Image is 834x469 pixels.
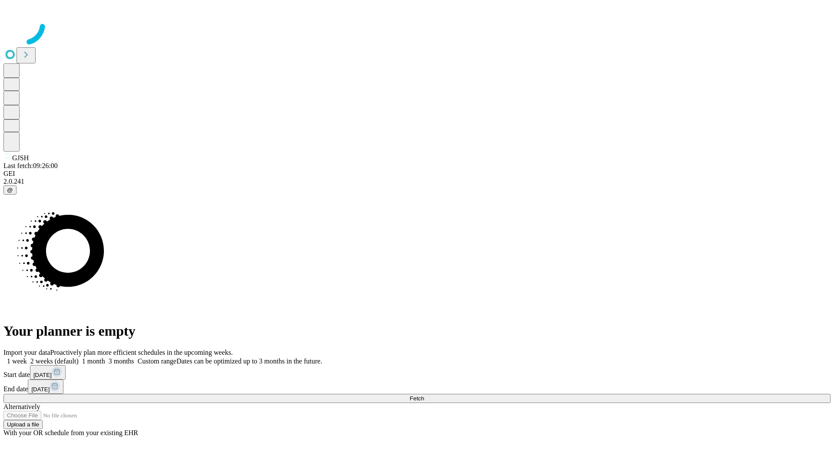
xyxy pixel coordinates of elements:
[3,178,831,185] div: 2.0.241
[33,372,52,378] span: [DATE]
[31,386,50,393] span: [DATE]
[7,357,27,365] span: 1 week
[82,357,105,365] span: 1 month
[50,349,233,356] span: Proactively plan more efficient schedules in the upcoming weeks.
[3,185,17,195] button: @
[30,357,79,365] span: 2 weeks (default)
[3,162,58,169] span: Last fetch: 09:26:00
[3,403,40,410] span: Alternatively
[30,365,66,380] button: [DATE]
[3,323,831,339] h1: Your planner is empty
[176,357,322,365] span: Dates can be optimized up to 3 months in the future.
[3,365,831,380] div: Start date
[410,395,424,402] span: Fetch
[109,357,134,365] span: 3 months
[138,357,176,365] span: Custom range
[3,394,831,403] button: Fetch
[28,380,63,394] button: [DATE]
[12,154,29,162] span: GJSH
[3,420,43,429] button: Upload a file
[7,187,13,193] span: @
[3,429,138,436] span: With your OR schedule from your existing EHR
[3,349,50,356] span: Import your data
[3,170,831,178] div: GEI
[3,380,831,394] div: End date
